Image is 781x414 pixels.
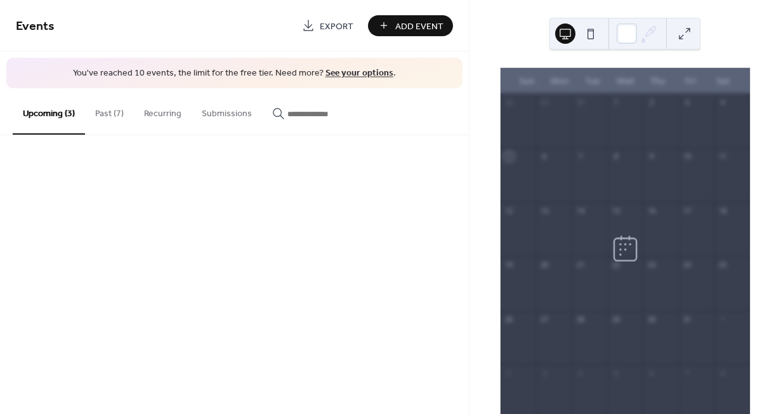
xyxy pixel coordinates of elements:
[718,206,728,215] div: 18
[718,260,728,270] div: 25
[646,368,656,378] div: 6
[683,368,692,378] div: 7
[575,152,585,161] div: 7
[543,69,576,94] div: Mon
[540,206,549,215] div: 13
[511,69,544,94] div: Sun
[611,368,620,378] div: 5
[611,206,620,215] div: 15
[134,88,192,133] button: Recurring
[683,206,692,215] div: 17
[646,152,656,161] div: 9
[646,314,656,324] div: 30
[608,69,641,94] div: Wed
[718,368,728,378] div: 8
[19,67,450,80] span: You've reached 10 events, the limit for the free tier. Need more? .
[16,14,55,39] span: Events
[575,314,585,324] div: 28
[540,152,549,161] div: 6
[504,314,514,324] div: 26
[683,152,692,161] div: 10
[683,314,692,324] div: 31
[504,152,514,161] div: 5
[646,260,656,270] div: 23
[683,260,692,270] div: 24
[504,260,514,270] div: 19
[540,368,549,378] div: 3
[611,98,620,107] div: 1
[85,88,134,133] button: Past (7)
[540,260,549,270] div: 20
[611,152,620,161] div: 8
[540,98,549,107] div: 29
[646,206,656,215] div: 16
[611,314,620,324] div: 29
[320,20,353,33] span: Export
[683,98,692,107] div: 3
[674,69,707,94] div: Fri
[611,260,620,270] div: 22
[504,368,514,378] div: 2
[718,314,728,324] div: 1
[325,65,393,82] a: See your options
[575,368,585,378] div: 4
[504,98,514,107] div: 28
[13,88,85,135] button: Upcoming (3)
[575,98,585,107] div: 30
[641,69,674,94] div: Thu
[504,206,514,215] div: 12
[292,15,363,36] a: Export
[718,152,728,161] div: 11
[707,69,740,94] div: Sat
[575,206,585,215] div: 14
[576,69,609,94] div: Tue
[718,98,728,107] div: 4
[192,88,262,133] button: Submissions
[540,314,549,324] div: 27
[646,98,656,107] div: 2
[575,260,585,270] div: 21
